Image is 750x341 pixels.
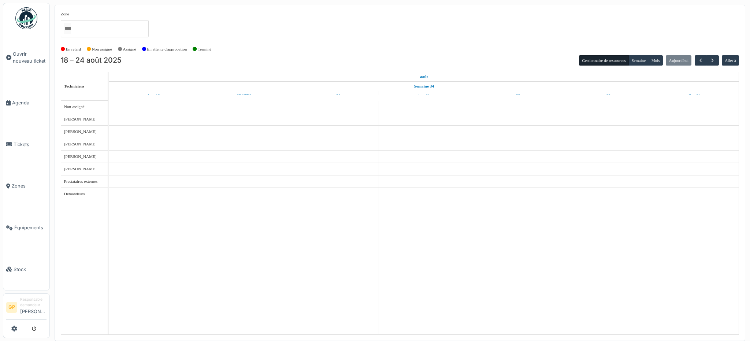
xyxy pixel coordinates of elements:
span: [PERSON_NAME] [64,142,97,146]
a: Équipements [3,207,49,249]
span: Techniciens [64,84,85,88]
span: [PERSON_NAME] [64,117,97,121]
a: Tickets [3,123,49,165]
span: Zones [12,182,47,189]
label: Non assigné [92,46,112,52]
a: 24 août 2025 [686,91,702,100]
input: Tous [64,23,71,34]
button: Aller à [722,55,739,66]
span: Ouvrir nouveau ticket [13,51,47,64]
button: Gestionnaire de ressources [579,55,629,66]
a: 19 août 2025 [235,91,253,100]
span: Tickets [14,141,47,148]
li: GP [6,302,17,313]
img: Badge_color-CXgf-gQk.svg [15,7,37,29]
span: Stock [14,266,47,273]
span: Agenda [12,99,47,106]
a: 22 août 2025 [506,91,522,100]
label: En retard [66,46,81,52]
a: 18 août 2025 [418,72,430,81]
a: GP Responsable demandeur[PERSON_NAME] [6,297,47,320]
a: Zones [3,165,49,207]
span: Équipements [14,224,47,231]
button: Aujourd'hui [666,55,691,66]
a: Ouvrir nouveau ticket [3,33,49,82]
a: Stock [3,248,49,290]
button: Suivant [706,55,719,66]
label: Zone [61,11,69,17]
h2: 18 – 24 août 2025 [61,56,122,65]
span: Non-assigné [64,104,85,109]
button: Semaine [628,55,649,66]
span: [PERSON_NAME] [64,129,97,134]
label: Terminé [198,46,211,52]
span: [PERSON_NAME] [64,167,97,171]
label: Assigné [123,46,136,52]
a: Agenda [3,82,49,124]
label: En attente d'approbation [147,46,187,52]
a: 18 août 2025 [146,91,161,100]
li: [PERSON_NAME] [20,297,47,318]
span: Prestataires externes [64,179,98,184]
a: 23 août 2025 [595,91,612,100]
a: Semaine 34 [412,82,436,91]
button: Mois [648,55,663,66]
a: 20 août 2025 [326,91,342,100]
a: 21 août 2025 [416,91,432,100]
span: Demandeurs [64,192,85,196]
button: Précédent [695,55,707,66]
span: [PERSON_NAME] [64,154,97,159]
div: Responsable demandeur [20,297,47,308]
